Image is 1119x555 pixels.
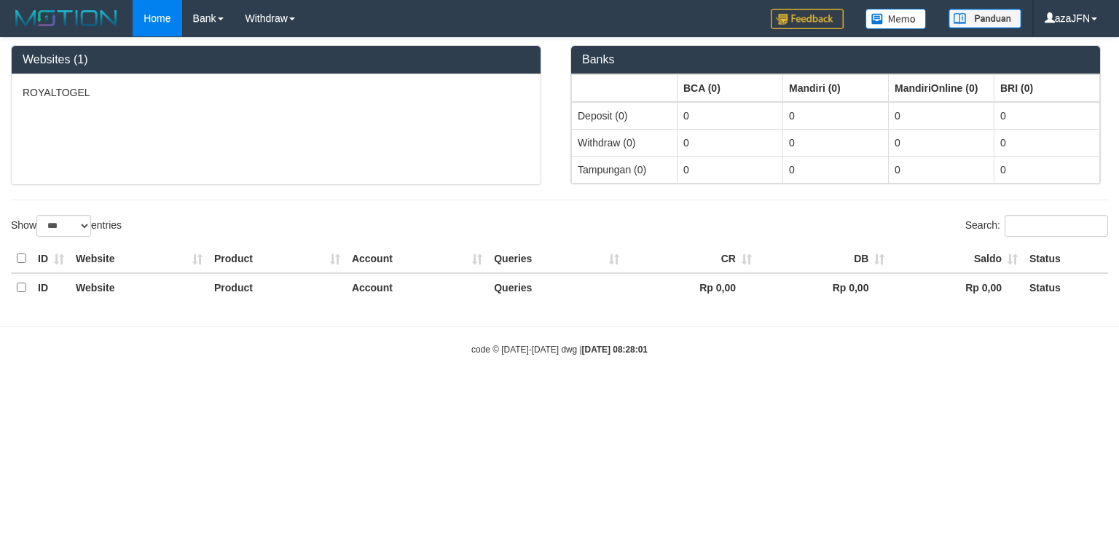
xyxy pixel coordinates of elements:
th: DB [758,245,890,273]
th: ID [32,273,70,302]
td: Tampungan (0) [572,156,678,183]
h3: Websites (1) [23,53,530,66]
th: ID [32,245,70,273]
h3: Banks [582,53,1089,66]
img: panduan.png [949,9,1021,28]
th: Group: activate to sort column ascending [889,74,994,102]
label: Show entries [11,215,122,237]
th: Status [1024,273,1108,302]
td: 0 [678,129,783,156]
td: Deposit (0) [572,102,678,130]
th: Group: activate to sort column ascending [994,74,1100,102]
td: 0 [783,156,889,183]
td: 0 [889,102,994,130]
td: 0 [994,129,1100,156]
input: Search: [1005,215,1108,237]
th: Product [208,273,346,302]
label: Search: [965,215,1108,237]
select: Showentries [36,215,91,237]
th: Rp 0,00 [758,273,890,302]
img: MOTION_logo.png [11,7,122,29]
th: Website [70,245,208,273]
th: Group: activate to sort column ascending [572,74,678,102]
th: Queries [488,245,624,273]
th: CR [625,245,758,273]
td: 0 [783,102,889,130]
th: Queries [488,273,624,302]
th: Rp 0,00 [625,273,758,302]
small: code © [DATE]-[DATE] dwg | [471,345,648,355]
strong: [DATE] 08:28:01 [582,345,648,355]
p: ROYALTOGEL [23,85,530,100]
th: Saldo [890,245,1024,273]
td: 0 [678,102,783,130]
th: Status [1024,245,1108,273]
td: 0 [994,102,1100,130]
img: Feedback.jpg [771,9,844,29]
img: Button%20Memo.svg [865,9,927,29]
th: Product [208,245,346,273]
th: Group: activate to sort column ascending [678,74,783,102]
td: 0 [994,156,1100,183]
td: 0 [783,129,889,156]
th: Website [70,273,208,302]
th: Account [346,273,488,302]
th: Account [346,245,488,273]
th: Group: activate to sort column ascending [783,74,889,102]
td: 0 [889,156,994,183]
td: Withdraw (0) [572,129,678,156]
th: Rp 0,00 [890,273,1024,302]
td: 0 [889,129,994,156]
td: 0 [678,156,783,183]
